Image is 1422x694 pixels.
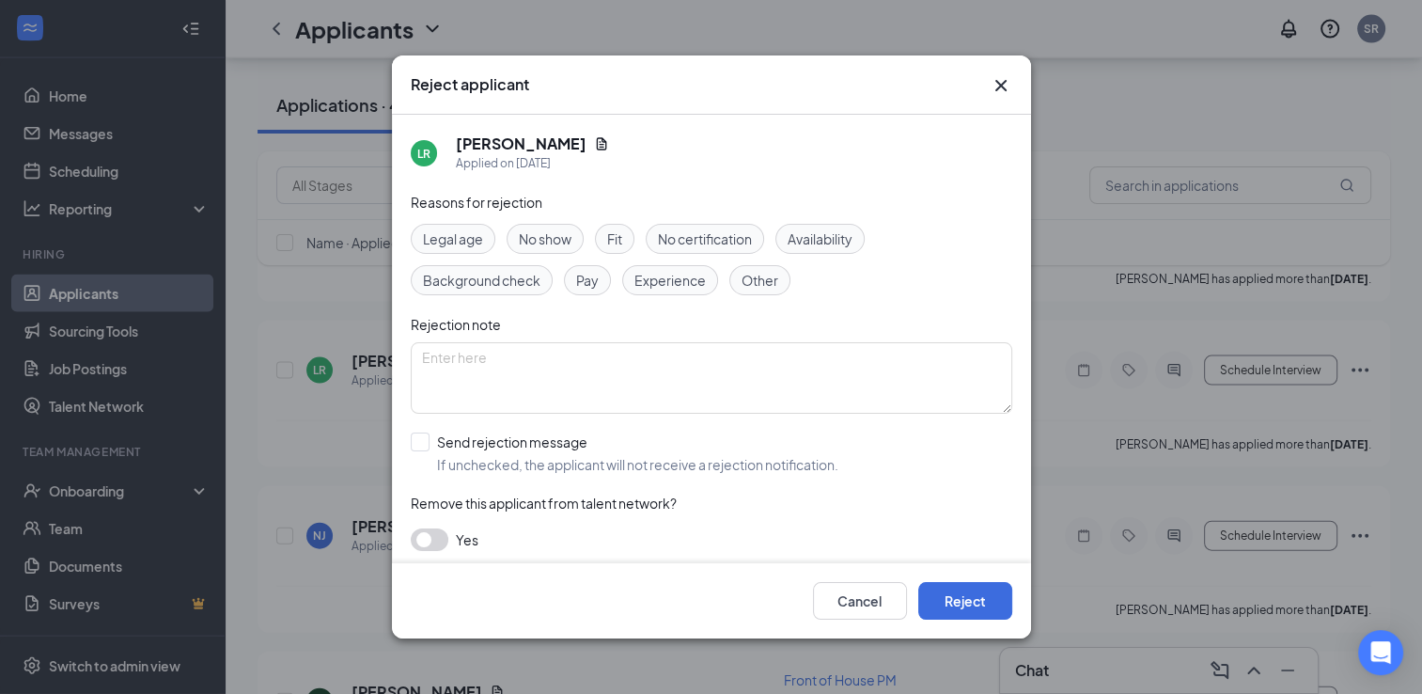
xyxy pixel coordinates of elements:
span: Legal age [423,229,483,249]
span: Experience [634,270,706,291]
span: Reasons for rejection [411,194,542,211]
span: Fit [607,229,622,249]
div: Applied on [DATE] [456,154,609,173]
span: Background check [423,270,540,291]
button: Cancel [813,582,907,620]
span: Yes [456,528,478,551]
span: Availability [788,229,852,249]
span: No show [519,229,571,249]
h3: Reject applicant [411,74,529,95]
span: No certification [658,229,752,249]
h5: [PERSON_NAME] [456,134,586,154]
svg: Cross [990,74,1012,97]
div: Open Intercom Messenger [1358,630,1403,675]
button: Reject [918,582,1012,620]
button: Close [990,74,1012,97]
span: Other [742,270,778,291]
span: Pay [576,270,599,291]
span: Rejection note [411,316,501,333]
div: LR [417,146,430,162]
svg: Document [594,136,609,151]
span: Remove this applicant from talent network? [411,495,677,512]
